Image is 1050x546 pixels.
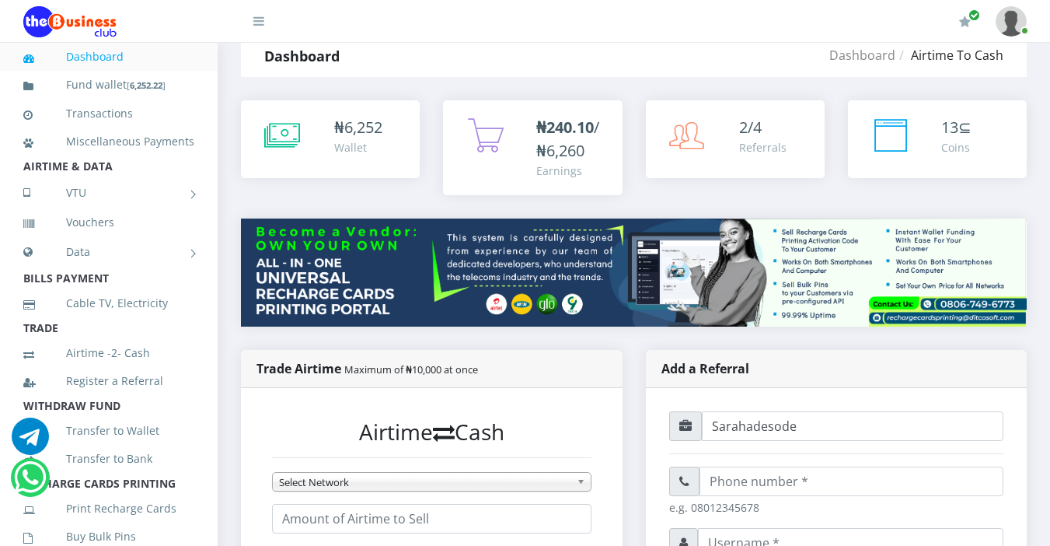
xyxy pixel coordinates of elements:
[241,100,420,178] a: ₦6,252 Wallet
[739,139,787,156] div: Referrals
[646,100,825,178] a: 2/4 Referrals
[256,360,341,377] strong: Trade Airtime
[241,219,1027,327] img: multitenant_rcp.png
[344,362,478,376] small: Maximum of ₦10,000 at once
[23,233,194,271] a: Data
[264,47,340,65] strong: Dashboard
[23,124,194,159] a: Miscellaneous Payments
[14,471,46,496] a: Chat for support
[334,139,382,156] div: Wallet
[23,205,194,240] a: Vouchers
[12,429,49,455] a: Chat for support
[661,360,749,377] strong: Add a Referral
[344,117,382,138] span: 6,252
[23,173,194,212] a: VTU
[443,100,622,195] a: ₦240.10/₦6,260 Earnings
[996,6,1027,37] img: User
[272,504,591,534] input: Amount of Airtime to Sell
[23,441,194,477] a: Transfer to Bank
[23,363,194,399] a: Register a Referral
[536,117,594,138] b: ₦240.10
[279,473,570,492] span: Select Network
[941,117,958,138] span: 13
[941,116,972,139] div: ⊆
[334,116,382,139] div: ₦
[23,67,194,103] a: Fund wallet[6,252.22]
[23,285,194,321] a: Cable TV, Electricity
[536,117,599,161] span: /₦6,260
[829,47,895,64] a: Dashboard
[23,413,194,449] a: Transfer to Wallet
[536,163,606,179] div: Earnings
[968,9,980,21] span: Renew/Upgrade Subscription
[23,491,194,527] a: Print Recharge Cards
[699,467,1004,496] input: Phone number *
[23,6,117,37] img: Logo
[272,419,591,446] h3: Airtime Cash
[23,335,194,371] a: Airtime -2- Cash
[23,39,194,75] a: Dashboard
[895,46,1003,65] li: Airtime To Cash
[959,16,971,28] i: Renew/Upgrade Subscription
[702,411,1004,441] input: Referral ID (username)
[23,96,194,131] a: Transactions
[669,499,1004,516] small: e.g. 08012345678
[941,139,972,156] div: Coins
[739,117,762,138] span: 2/4
[127,79,166,91] small: [ ]
[130,79,162,91] b: 6,252.22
